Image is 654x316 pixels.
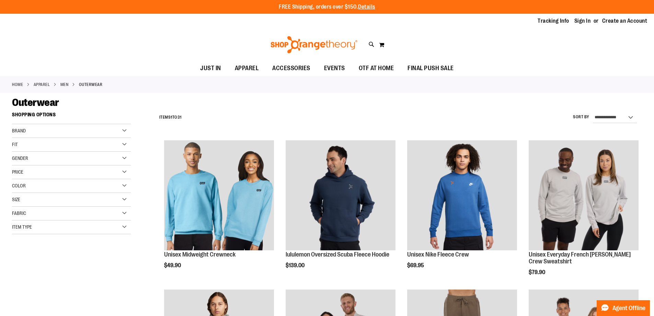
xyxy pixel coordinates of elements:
[573,114,589,120] label: Sort By
[538,17,569,25] a: Tracking Info
[408,61,454,76] span: FINAL PUSH SALE
[407,262,425,269] span: $69.95
[407,251,469,258] a: Unisex Nike Fleece Crew
[407,140,517,251] a: Unisex Nike Fleece Crew
[12,128,26,133] span: Brand
[525,137,642,293] div: product
[79,81,103,88] strong: Outerwear
[282,137,399,286] div: product
[529,140,639,250] img: Unisex Everyday French Terry Crew Sweatshirt
[12,124,131,138] div: Brand
[12,197,20,202] span: Size
[407,140,517,250] img: Unisex Nike Fleece Crew
[177,115,182,120] span: 31
[60,81,69,88] a: MEN
[529,251,631,265] a: Unisex Everyday French [PERSON_NAME] Crew Sweatshirt
[359,61,394,76] span: OTF AT HOME
[404,137,520,286] div: product
[12,193,131,207] div: Size
[317,61,352,76] a: EVENTS
[164,140,274,251] a: Unisex Midweight Crewneck
[12,179,131,193] div: Color
[324,61,345,76] span: EVENTS
[12,155,28,161] span: Gender
[12,207,131,220] div: Fabric
[574,17,591,25] a: Sign In
[286,140,395,250] img: lululemon Oversized Scuba Fleece Hoodie
[602,17,647,25] a: Create an Account
[12,138,131,152] div: Fit
[265,61,317,76] a: ACCESSORIES
[529,269,546,275] span: $79.90
[161,137,277,286] div: product
[34,81,50,88] a: APPAREL
[12,220,131,234] div: Item Type
[12,183,26,188] span: Color
[235,61,259,76] span: APPAREL
[352,61,401,76] a: OTF AT HOME
[272,61,310,76] span: ACCESSORIES
[597,300,650,316] button: Agent Offline
[12,109,131,124] strong: Shopping Options
[529,140,639,251] a: Unisex Everyday French Terry Crew Sweatshirt
[200,61,221,76] span: JUST IN
[12,169,23,175] span: Price
[269,36,358,53] img: Shop Orangetheory
[12,165,131,179] div: Price
[12,81,23,88] a: Home
[228,61,266,76] a: APPAREL
[286,140,395,251] a: lululemon Oversized Scuba Fleece Hoodie
[612,305,645,312] span: Agent Offline
[12,210,26,216] span: Fabric
[159,112,182,123] h2: Items to
[12,142,18,147] span: Fit
[12,224,32,230] span: Item Type
[12,152,131,165] div: Gender
[358,4,375,10] a: Details
[164,262,182,269] span: $49.90
[12,97,59,108] span: Outerwear
[164,140,274,250] img: Unisex Midweight Crewneck
[286,251,389,258] a: lululemon Oversized Scuba Fleece Hoodie
[193,61,228,76] a: JUST IN
[164,251,236,258] a: Unisex Midweight Crewneck
[279,3,375,11] p: FREE Shipping, orders over $150.
[401,61,461,76] a: FINAL PUSH SALE
[286,262,306,269] span: $139.00
[171,115,172,120] span: 1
